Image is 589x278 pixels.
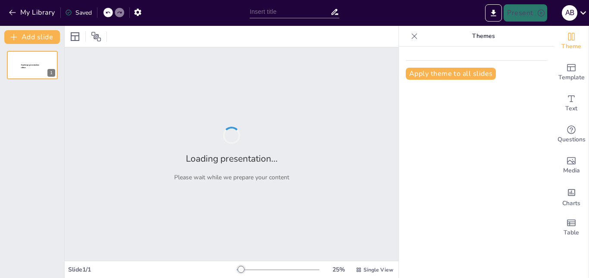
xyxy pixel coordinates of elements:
h2: Loading presentation... [186,153,278,165]
button: A B [562,4,577,22]
input: Insert title [250,6,330,18]
div: Layout [68,30,82,44]
div: Slide 1 / 1 [68,266,237,274]
span: Media [563,166,580,175]
span: Table [564,228,579,237]
p: Please wait while we prepare your content [174,173,289,181]
div: Get real-time input from your audience [554,119,589,150]
span: Sendsteps presentation editor [21,64,39,69]
div: Change the overall theme [554,26,589,57]
button: Export to PowerPoint [485,4,502,22]
button: Add slide [4,30,60,44]
div: 1 [47,69,55,77]
div: Add a table [554,212,589,243]
div: A B [562,5,577,21]
div: Add ready made slides [554,57,589,88]
button: Apply theme to all slides [406,68,496,80]
div: 1 [7,51,58,79]
span: Theme [561,42,581,51]
div: Add text boxes [554,88,589,119]
div: Add charts and graphs [554,181,589,212]
span: Single View [363,266,393,273]
span: Text [565,104,577,113]
button: My Library [6,6,59,19]
button: Present [504,4,547,22]
div: Saved [65,9,92,17]
p: Themes [421,26,545,47]
div: Add images, graphics, shapes or video [554,150,589,181]
div: 25 % [328,266,349,274]
span: Position [91,31,101,42]
span: Template [558,73,585,82]
span: Charts [562,199,580,208]
span: Questions [558,135,586,144]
